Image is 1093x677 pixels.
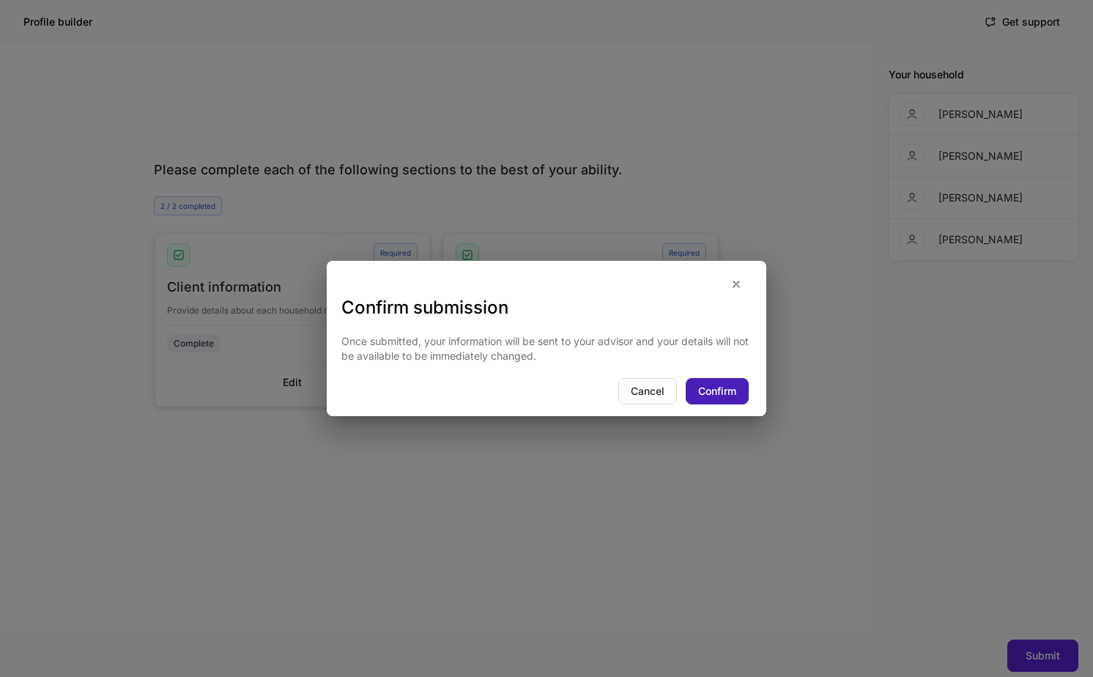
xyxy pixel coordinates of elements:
div: Confirm [698,386,736,396]
div: Cancel [631,386,664,396]
p: Once submitted, your information will be sent to your advisor and your details will not be availa... [341,334,752,363]
button: Confirm [686,378,749,404]
button: Cancel [618,378,677,404]
h3: Confirm submission [341,296,752,319]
